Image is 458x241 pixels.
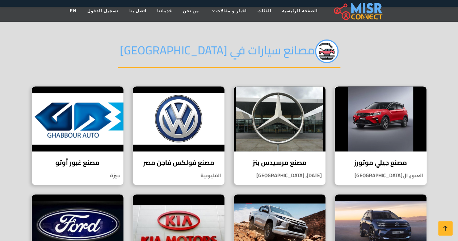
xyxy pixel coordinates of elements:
[330,86,431,186] a: مصنع جيلي موتورز مصنع جيلي موتورز العبور, ال[GEOGRAPHIC_DATA]
[229,86,330,186] a: مصنع مرسيدس بنز مصنع مرسيدس بنز [DATE], [GEOGRAPHIC_DATA]
[335,172,427,179] p: العبور, ال[GEOGRAPHIC_DATA]
[152,4,177,18] a: خدماتنا
[340,159,421,167] h4: مصنع جيلي موتورز
[216,8,247,14] span: اخبار و مقالات
[27,86,128,186] a: مصنع غبور أوتو مصنع غبور أوتو جيزة
[138,159,219,167] h4: مصنع فولكس فاجن مصر
[32,172,123,179] p: جيزة
[252,4,277,18] a: الفئات
[64,4,82,18] a: EN
[133,172,224,179] p: القليوبية
[32,86,123,151] img: مصنع غبور أوتو
[82,4,123,18] a: تسجيل الدخول
[234,172,325,179] p: [DATE], [GEOGRAPHIC_DATA]
[177,4,204,18] a: من نحن
[315,40,339,63] img: KcsV4U5bcT0NjSiBF6BW.png
[335,86,427,151] img: مصنع جيلي موتورز
[239,159,320,167] h4: مصنع مرسيدس بنز
[118,40,340,68] h2: مصانع سيارات في [GEOGRAPHIC_DATA]
[234,86,325,151] img: مصنع مرسيدس بنز
[204,4,252,18] a: اخبار و مقالات
[128,86,229,186] a: مصنع فولكس فاجن مصر مصنع فولكس فاجن مصر القليوبية
[37,159,118,167] h4: مصنع غبور أوتو
[277,4,323,18] a: الصفحة الرئيسية
[334,2,382,20] img: main.misr_connect
[124,4,152,18] a: اتصل بنا
[133,86,224,151] img: مصنع فولكس فاجن مصر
